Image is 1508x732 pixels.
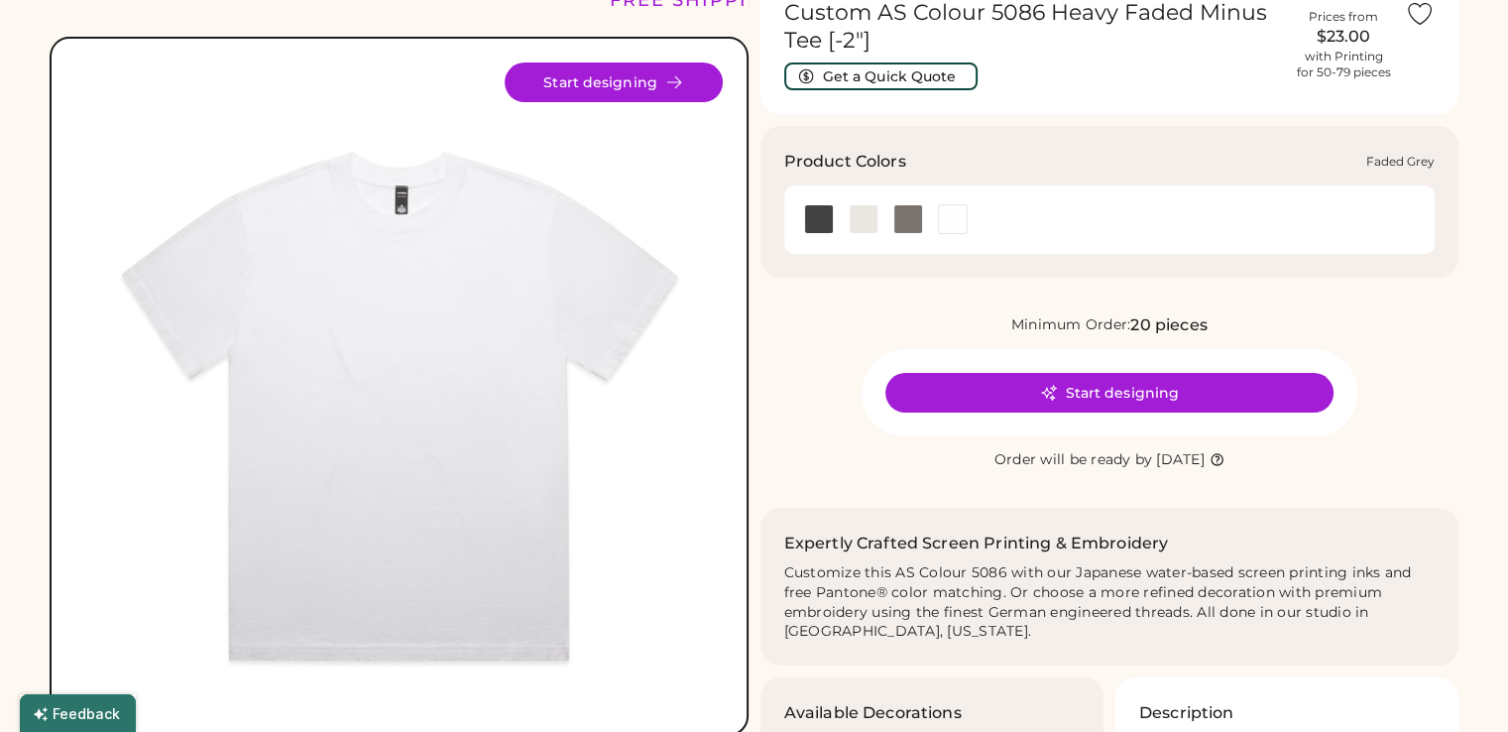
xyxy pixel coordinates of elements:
[1294,25,1393,49] div: $23.00
[784,701,962,725] h3: Available Decorations
[784,62,978,90] button: Get a Quick Quote
[1011,315,1131,335] div: Minimum Order:
[75,62,723,710] div: 5086 Style Image
[1366,154,1435,170] div: Faded Grey
[784,532,1169,555] h2: Expertly Crafted Screen Printing & Embroidery
[1414,643,1499,728] iframe: Front Chat
[784,150,906,174] h3: Product Colors
[75,62,723,710] img: AS Colour 5086 Product Image
[1130,313,1207,337] div: 20 pieces
[885,373,1334,413] button: Start designing
[1156,450,1205,470] div: [DATE]
[1297,49,1391,80] div: with Printing for 50-79 pieces
[505,62,723,102] button: Start designing
[994,450,1153,470] div: Order will be ready by
[1309,9,1378,25] div: Prices from
[1139,701,1234,725] h3: Description
[784,563,1436,643] div: Customize this AS Colour 5086 with our Japanese water-based screen printing inks and free Pantone...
